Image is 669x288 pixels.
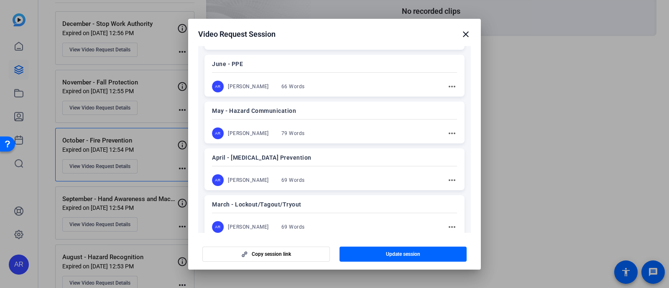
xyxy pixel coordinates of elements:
[212,106,457,116] p: May - Hazard Communication
[212,59,457,69] p: June - PPE
[252,251,291,257] span: Copy session link
[447,128,457,138] mat-icon: more_horiz
[228,130,269,137] div: [PERSON_NAME]
[198,29,471,39] div: Video Request Session
[281,83,305,90] div: 66 Words
[212,221,224,233] div: AR
[281,130,305,137] div: 79 Words
[228,83,269,90] div: [PERSON_NAME]
[202,247,330,262] button: Copy session link
[447,222,457,232] mat-icon: more_horiz
[281,224,305,230] div: 69 Words
[212,199,457,209] p: March - Lockout/Tagout/Tryout
[212,174,224,186] div: AR
[212,153,457,163] p: April - [MEDICAL_DATA] Prevention
[212,127,224,139] div: AR
[386,251,420,257] span: Update session
[461,29,471,39] mat-icon: close
[447,82,457,92] mat-icon: more_horiz
[212,81,224,92] div: AR
[228,224,269,230] div: [PERSON_NAME]
[281,177,305,184] div: 69 Words
[228,177,269,184] div: [PERSON_NAME]
[447,175,457,185] mat-icon: more_horiz
[340,247,467,262] button: Update session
